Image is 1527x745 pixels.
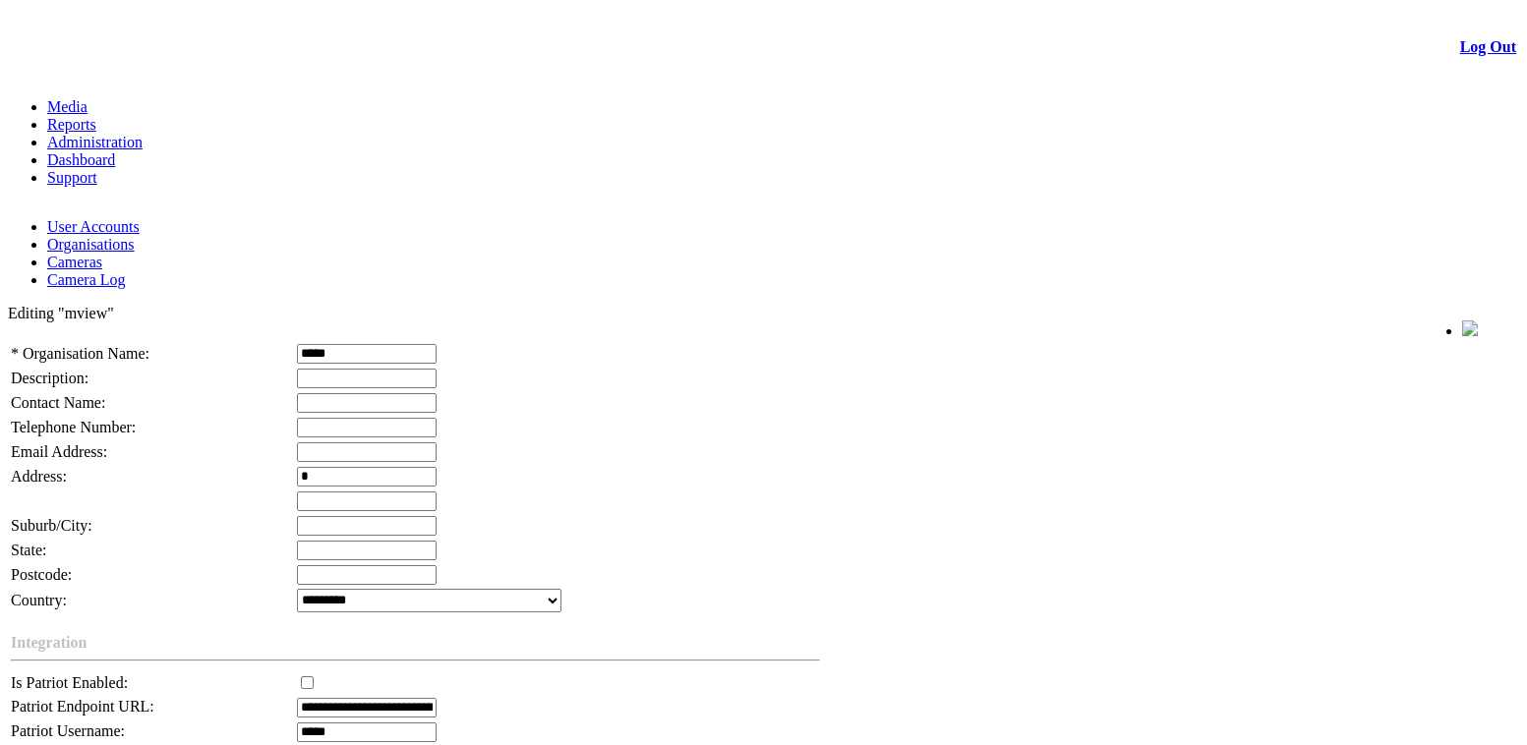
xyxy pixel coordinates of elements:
span: Editing "mview" [8,305,114,321]
span: Suburb/City: [11,517,92,534]
a: Organisations [47,236,135,253]
a: Support [47,169,97,186]
span: Integration [11,634,87,651]
a: Log Out [1460,38,1516,55]
a: Dashboard [47,151,115,168]
span: State: [11,542,46,558]
span: Description: [11,370,88,386]
span: Welcome, afzaal (Supervisor) [1270,321,1423,336]
span: Patriot Username: [11,722,125,739]
td: Is Patriot Enabled: [10,672,294,694]
span: Contact Name: [11,394,105,411]
span: Patriot Endpoint URL: [11,698,154,715]
span: Telephone Number: [11,419,136,435]
span: Address: [11,468,67,485]
a: User Accounts [47,218,140,235]
span: * Organisation Name: [11,345,149,362]
a: Cameras [47,254,102,270]
span: Country: [11,592,67,608]
span: Postcode: [11,566,72,583]
a: Media [47,98,88,115]
a: Camera Log [47,271,126,288]
span: Email Address: [11,443,107,460]
a: Administration [47,134,143,150]
a: Reports [47,116,96,133]
img: bell24.png [1462,320,1478,336]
